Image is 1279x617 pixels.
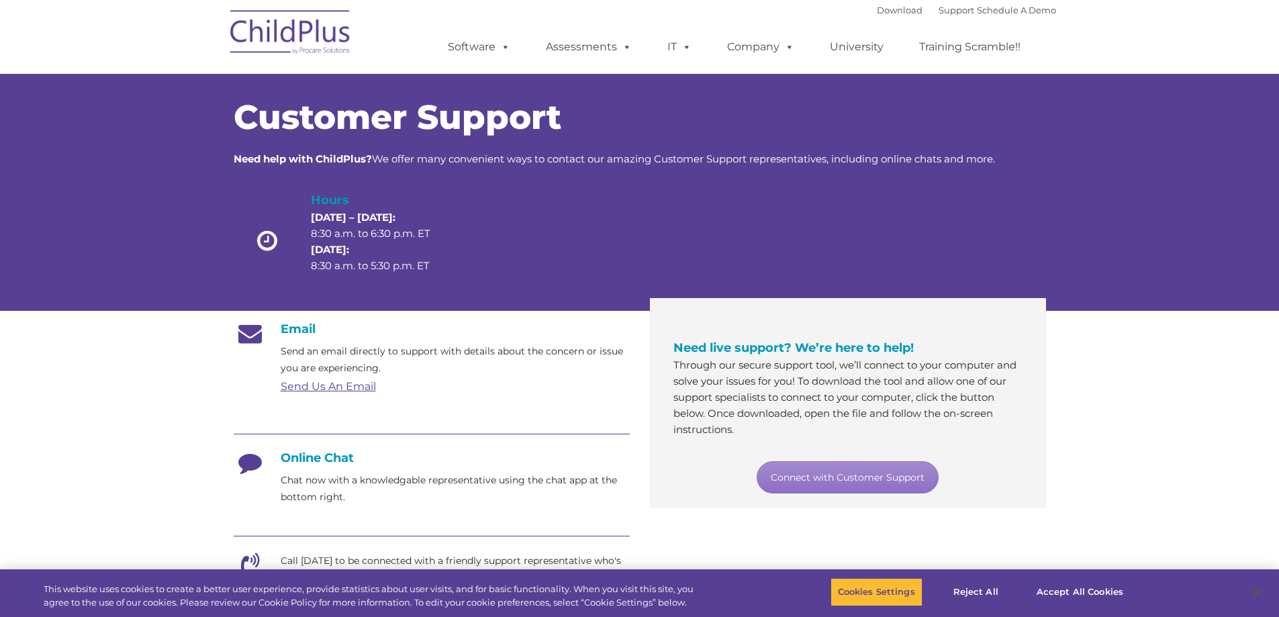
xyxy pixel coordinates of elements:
[311,209,453,274] p: 8:30 a.m. to 6:30 p.m. ET 8:30 a.m. to 5:30 p.m. ET
[757,461,939,493] a: Connect with Customer Support
[939,5,974,15] a: Support
[934,578,1018,606] button: Reject All
[816,34,897,60] a: University
[281,343,630,377] p: Send an email directly to support with details about the concern or issue you are experiencing.
[281,472,630,506] p: Chat now with a knowledgable representative using the chat app at the bottom right.
[532,34,645,60] a: Assessments
[877,5,1056,15] font: |
[673,340,914,355] span: Need live support? We’re here to help!
[44,583,704,609] div: This website uses cookies to create a better user experience, provide statistics about user visit...
[977,5,1056,15] a: Schedule A Demo
[311,243,349,256] strong: [DATE]:
[1243,577,1272,607] button: Close
[714,34,808,60] a: Company
[234,152,372,165] strong: Need help with ChildPlus?
[906,34,1034,60] a: Training Scramble!!
[281,553,630,586] p: Call [DATE] to be connected with a friendly support representative who's eager to help.
[877,5,922,15] a: Download
[234,322,630,336] h4: Email
[234,152,995,165] span: We offer many convenient ways to contact our amazing Customer Support representatives, including ...
[1029,578,1131,606] button: Accept All Cookies
[654,34,705,60] a: IT
[673,357,1023,438] p: Through our secure support tool, we’ll connect to your computer and solve your issues for you! To...
[281,380,376,393] a: Send Us An Email
[224,1,358,68] img: ChildPlus by Procare Solutions
[234,97,561,138] span: Customer Support
[234,450,630,465] h4: Online Chat
[311,191,453,209] h4: Hours
[434,34,524,60] a: Software
[831,578,922,606] button: Cookies Settings
[311,211,395,224] strong: [DATE] – [DATE]:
